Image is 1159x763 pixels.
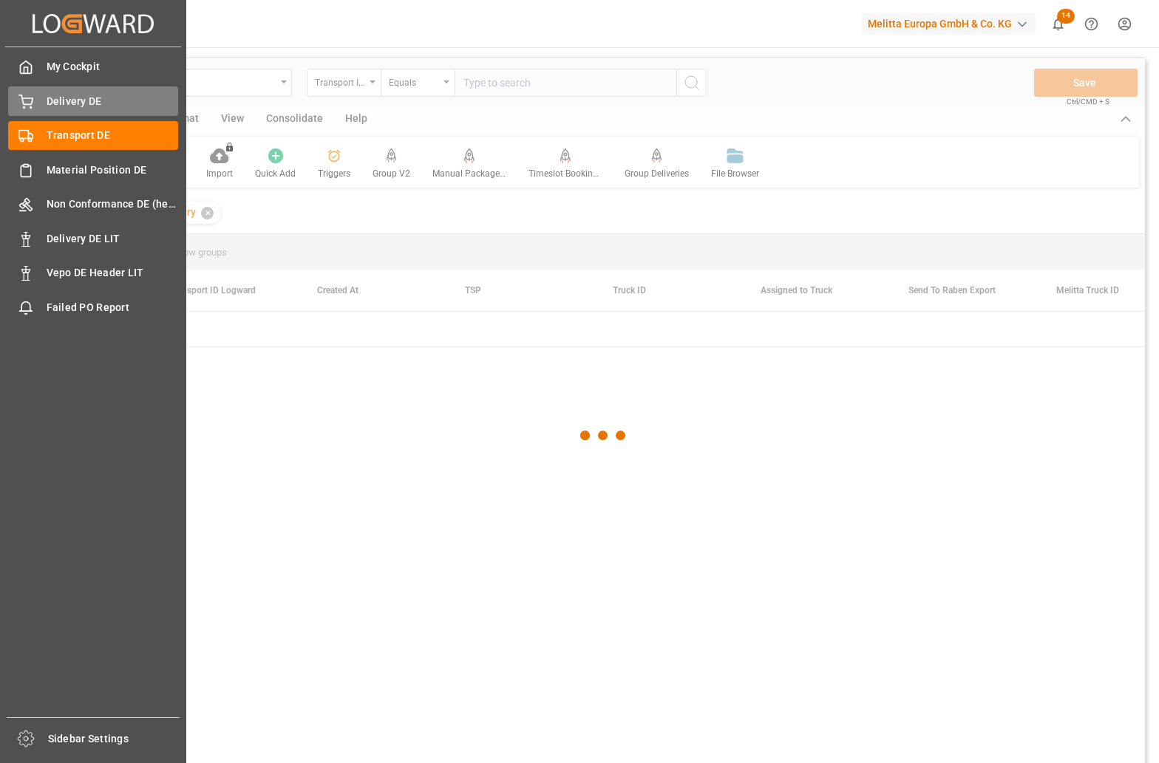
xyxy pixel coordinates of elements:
[862,13,1036,35] div: Melitta Europa GmbH & Co. KG
[47,94,179,109] span: Delivery DE
[47,300,179,315] span: Failed PO Report
[47,265,179,281] span: Vepo DE Header LIT
[47,59,179,75] span: My Cockpit
[47,231,179,247] span: Delivery DE LIT
[8,224,178,253] a: Delivery DE LIT
[862,10,1041,38] button: Melitta Europa GmbH & Co. KG
[8,86,178,115] a: Delivery DE
[1057,9,1075,24] span: 14
[1041,7,1075,41] button: show 14 new notifications
[47,162,179,178] span: Material Position DE
[8,190,178,219] a: Non Conformance DE (header)
[8,52,178,81] a: My Cockpit
[8,259,178,287] a: Vepo DE Header LIT
[48,731,180,747] span: Sidebar Settings
[8,292,178,321] a: Failed PO Report
[47,128,179,143] span: Transport DE
[1075,7,1108,41] button: Help Center
[8,121,178,150] a: Transport DE
[47,196,179,212] span: Non Conformance DE (header)
[8,155,178,184] a: Material Position DE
